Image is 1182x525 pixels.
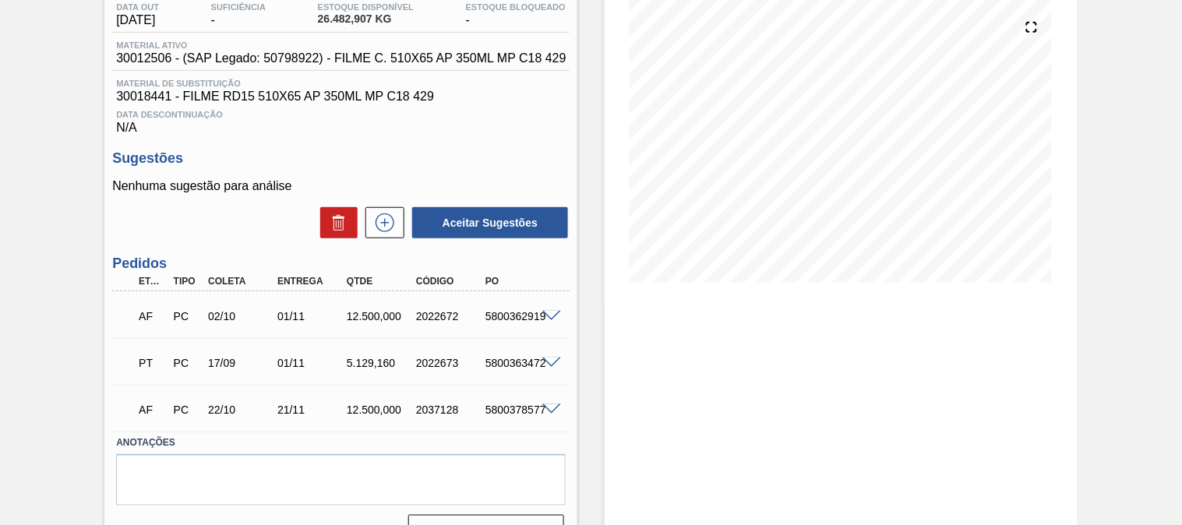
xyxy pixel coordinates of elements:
[273,310,350,322] div: 01/11/2025
[343,310,419,322] div: 12.500,000
[343,357,419,369] div: 5.129,160
[318,2,414,12] span: Estoque Disponível
[116,432,566,454] label: Anotações
[318,13,414,25] span: 26.482,907 KG
[170,276,204,287] div: Tipo
[116,110,566,119] span: Data Descontinuação
[412,276,489,287] div: Código
[116,13,159,27] span: [DATE]
[170,403,204,416] div: Pedido de Compra
[135,346,169,380] div: Pedido em Trânsito
[170,357,204,369] div: Pedido de Compra
[112,255,570,272] h3: Pedidos
[139,310,165,322] p: AF
[112,179,570,193] p: Nenhuma sugestão para análise
[462,2,570,27] div: -
[112,104,570,135] div: N/A
[204,276,281,287] div: Coleta
[135,393,169,427] div: Aguardando Faturamento
[135,276,169,287] div: Etapa
[204,310,281,322] div: 02/10/2025
[482,310,558,322] div: 5800362919
[204,403,281,416] div: 22/10/2025
[482,276,558,287] div: PO
[412,207,568,238] button: Aceitar Sugestões
[207,2,270,27] div: -
[482,357,558,369] div: 5800363472
[211,2,266,12] span: Suficiência
[343,276,419,287] div: Qtde
[273,403,350,416] div: 21/11/2025
[312,207,358,238] div: Excluir Sugestões
[273,357,350,369] div: 01/11/2025
[112,150,570,167] h3: Sugestões
[139,403,165,416] p: AF
[343,403,419,416] div: 12.500,000
[412,357,489,369] div: 2022673
[170,310,204,322] div: Pedido de Compra
[358,207,404,238] div: Nova sugestão
[204,357,281,369] div: 17/09/2025
[116,79,566,88] span: Material de Substituição
[466,2,566,12] span: Estoque Bloqueado
[404,206,570,240] div: Aceitar Sugestões
[116,51,566,65] span: 30012506 - (SAP Legado: 50798922) - FILME C. 510X65 AP 350ML MP C18 429
[135,299,169,333] div: Aguardando Faturamento
[116,2,159,12] span: Data out
[273,276,350,287] div: Entrega
[116,41,566,50] span: Material ativo
[116,90,566,104] span: 30018441 - FILME RD15 510X65 AP 350ML MP C18 429
[139,357,165,369] p: PT
[412,310,489,322] div: 2022672
[412,403,489,416] div: 2037128
[482,403,558,416] div: 5800378577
